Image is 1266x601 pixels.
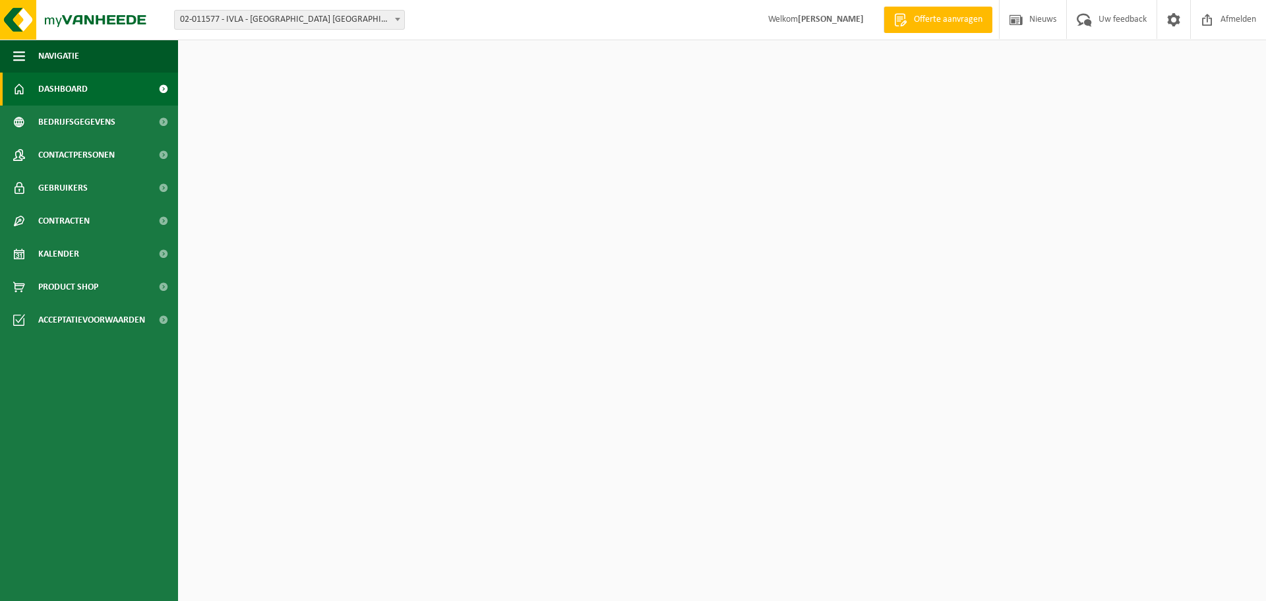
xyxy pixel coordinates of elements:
a: Offerte aanvragen [884,7,992,33]
strong: [PERSON_NAME] [798,15,864,24]
span: Bedrijfsgegevens [38,106,115,139]
span: Kalender [38,237,79,270]
span: Dashboard [38,73,88,106]
span: Contactpersonen [38,139,115,172]
span: Acceptatievoorwaarden [38,303,145,336]
span: 02-011577 - IVLA - CP OUDENAARDE - 9700 OUDENAARDE, LEEBEEKSTRAAT 10 [174,10,405,30]
span: 02-011577 - IVLA - CP OUDENAARDE - 9700 OUDENAARDE, LEEBEEKSTRAAT 10 [175,11,404,29]
span: Gebruikers [38,172,88,205]
span: Product Shop [38,270,98,303]
span: Contracten [38,205,90,237]
span: Offerte aanvragen [911,13,986,26]
span: Navigatie [38,40,79,73]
